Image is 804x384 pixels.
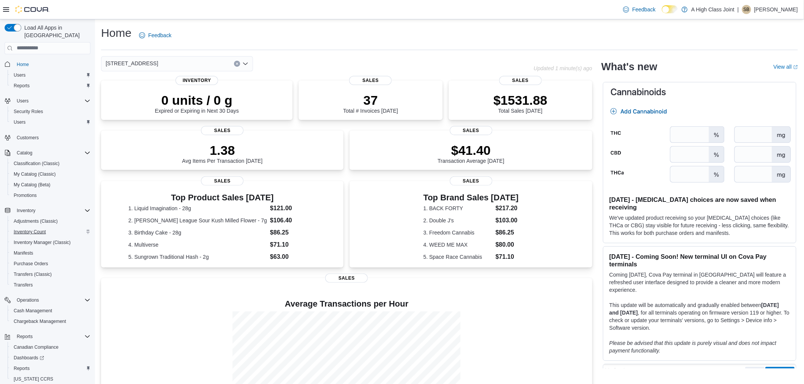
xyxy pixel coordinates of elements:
span: Users [17,98,28,104]
span: Sales [325,274,368,283]
span: Inventory [176,76,218,85]
span: Adjustments (Classic) [14,218,58,224]
a: [US_STATE] CCRS [11,375,56,384]
svg: External link [793,65,798,69]
a: Purchase Orders [11,259,51,268]
input: Dark Mode [662,5,678,13]
button: Users [14,96,32,105]
div: Avg Items Per Transaction [DATE] [182,143,263,164]
dd: $217.20 [495,204,519,213]
span: Purchase Orders [11,259,90,268]
span: Sales [349,76,392,85]
span: Transfers [11,280,90,290]
span: Feedback [632,6,655,13]
span: Users [11,118,90,127]
a: Promotions [11,191,40,200]
em: Please be advised that this update is purely visual and does not impact payment functionality. [609,340,777,354]
div: Total Sales [DATE] [494,93,548,114]
span: Reports [14,83,30,89]
div: Transaction Average [DATE] [438,143,505,164]
span: Cash Management [11,306,90,315]
button: Transfers [8,280,93,290]
div: Expired or Expiring in Next 30 Days [155,93,239,114]
button: Reports [14,332,36,341]
button: Operations [2,295,93,305]
h3: Top Brand Sales [DATE] [423,193,519,202]
span: Reports [11,81,90,90]
span: My Catalog (Beta) [14,182,51,188]
button: Inventory Count [8,227,93,237]
h2: What's new [601,61,657,73]
span: Classification (Classic) [14,161,60,167]
a: Chargeback Management [11,317,69,326]
span: Reports [11,364,90,373]
dt: 3. Birthday Cake - 28g [128,229,267,236]
button: Reports [8,80,93,91]
span: Chargeback Management [11,317,90,326]
span: Sales [201,176,244,186]
span: Feedback [148,31,171,39]
h3: [DATE] - [MEDICAL_DATA] choices are now saved when receiving [609,196,790,211]
span: My Catalog (Classic) [11,170,90,179]
a: Manifests [11,249,36,258]
button: My Catalog (Classic) [8,169,93,179]
a: Reports [11,364,33,373]
button: Users [2,96,93,106]
button: Promotions [8,190,93,201]
button: Inventory Manager (Classic) [8,237,93,248]
span: Reports [17,334,33,340]
span: Users [14,72,25,78]
a: Classification (Classic) [11,159,63,168]
button: Reports [8,363,93,374]
span: Inventory Manager (Classic) [14,239,71,246]
span: Transfers (Classic) [14,271,52,277]
span: Home [17,61,29,68]
span: Manifests [11,249,90,258]
dt: 4. WEED ME MAX [423,241,492,249]
span: Inventory [17,208,35,214]
span: Users [14,96,90,105]
span: Washington CCRS [11,375,90,384]
button: Reports [2,331,93,342]
button: Classification (Classic) [8,158,93,169]
span: Sales [450,176,492,186]
span: Catalog [17,150,32,156]
span: Canadian Compliance [11,343,90,352]
span: Purchase Orders [14,261,48,267]
a: My Catalog (Beta) [11,180,54,189]
span: Customers [17,135,39,141]
h1: Home [101,25,131,41]
button: Catalog [2,148,93,158]
a: Feedback [136,28,174,43]
span: Chargeback Management [14,318,66,324]
span: Operations [14,296,90,305]
div: Sherrill Brydges [742,5,751,14]
span: SB [744,5,750,14]
dd: $121.00 [270,204,317,213]
span: My Catalog (Beta) [11,180,90,189]
button: Open list of options [242,61,248,67]
a: Home [14,60,32,69]
span: Promotions [11,191,90,200]
span: Dashboards [11,353,90,362]
p: Updated 1 minute(s) ago [534,65,592,71]
a: Reports [11,81,33,90]
a: Inventory Count [11,227,49,236]
p: | [738,5,739,14]
dt: 1. Liquid Imagination - 28g [128,205,267,212]
button: Adjustments (Classic) [8,216,93,227]
h3: Top Product Sales [DATE] [128,193,317,202]
strong: [DATE] and [DATE] [609,302,779,316]
button: Operations [14,296,42,305]
span: Transfers (Classic) [11,270,90,279]
span: Sales [450,126,492,135]
a: Transfers (Classic) [11,270,55,279]
dt: 2. Double J's [423,217,492,224]
p: Coming [DATE], Cova Pay terminal in [GEOGRAPHIC_DATA] will feature a refreshed user interface des... [609,271,790,294]
button: Manifests [8,248,93,258]
dt: 1. BACK FORTY [423,205,492,212]
a: Transfers [11,280,36,290]
p: A High Class Joint [692,5,735,14]
span: Adjustments (Classic) [11,217,90,226]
